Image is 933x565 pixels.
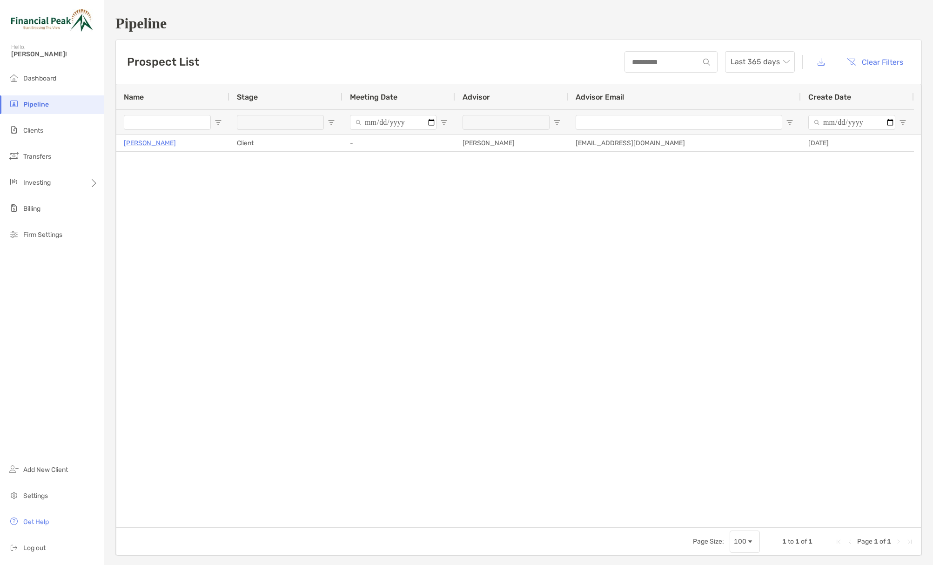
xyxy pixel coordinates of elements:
span: Create Date [808,93,851,101]
span: 1 [795,538,799,545]
span: Pipeline [23,101,49,108]
h3: Prospect List [127,55,199,68]
span: Page [857,538,873,545]
img: get-help icon [8,516,20,527]
span: Dashboard [23,74,56,82]
span: Meeting Date [350,93,397,101]
div: 100 [734,538,746,545]
div: [DATE] [801,135,914,151]
span: Add New Client [23,466,68,474]
div: [EMAIL_ADDRESS][DOMAIN_NAME] [568,135,801,151]
img: pipeline icon [8,98,20,109]
img: firm-settings icon [8,229,20,240]
img: settings icon [8,490,20,501]
button: Open Filter Menu [215,119,222,126]
span: Get Help [23,518,49,526]
span: Investing [23,179,51,187]
div: - [342,135,455,151]
span: Settings [23,492,48,500]
div: Client [229,135,342,151]
input: Name Filter Input [124,115,211,130]
img: dashboard icon [8,72,20,83]
img: Zoe Logo [11,4,93,37]
div: Previous Page [846,538,853,545]
div: First Page [835,538,842,545]
button: Clear Filters [839,52,910,72]
img: billing icon [8,202,20,214]
button: Open Filter Menu [553,119,561,126]
span: to [788,538,794,545]
button: Open Filter Menu [440,119,448,126]
img: investing icon [8,176,20,188]
span: Log out [23,544,46,552]
input: Advisor Email Filter Input [576,115,782,130]
img: input icon [703,59,710,66]
img: clients icon [8,124,20,135]
img: logout icon [8,542,20,553]
button: Open Filter Menu [786,119,793,126]
a: [PERSON_NAME] [124,137,176,149]
h1: Pipeline [115,15,922,32]
img: transfers icon [8,150,20,161]
span: 1 [874,538,878,545]
span: Firm Settings [23,231,62,239]
div: Page Size: [693,538,724,545]
span: 1 [782,538,786,545]
span: Transfers [23,153,51,161]
span: Name [124,93,144,101]
div: [PERSON_NAME] [455,135,568,151]
img: add_new_client icon [8,464,20,475]
div: Last Page [906,538,913,545]
span: of [879,538,886,545]
span: Advisor Email [576,93,624,101]
span: Stage [237,93,258,101]
span: 1 [887,538,891,545]
span: Last 365 days [731,52,789,72]
input: Create Date Filter Input [808,115,895,130]
span: [PERSON_NAME]! [11,50,98,58]
span: 1 [808,538,812,545]
span: Billing [23,205,40,213]
input: Meeting Date Filter Input [350,115,436,130]
button: Open Filter Menu [899,119,906,126]
button: Open Filter Menu [328,119,335,126]
span: Advisor [463,93,490,101]
div: Next Page [895,538,902,545]
span: Clients [23,127,43,135]
span: of [801,538,807,545]
div: Page Size [730,531,760,553]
